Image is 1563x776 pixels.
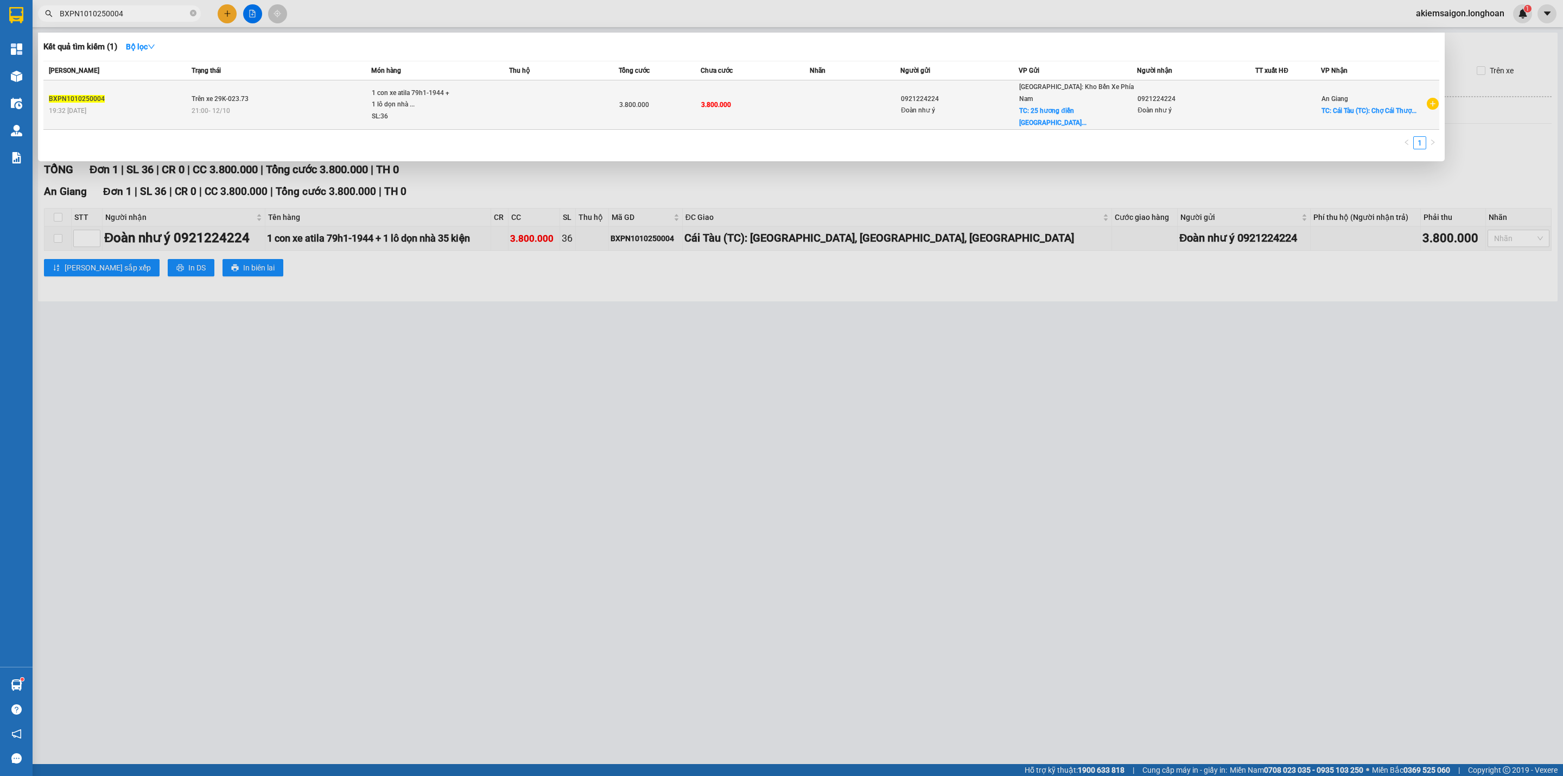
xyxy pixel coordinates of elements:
span: Chưa cước [701,67,733,74]
button: right [1426,136,1439,149]
span: [PERSON_NAME] [49,67,99,74]
span: 3.800.000 [619,101,649,109]
span: question-circle [11,704,22,715]
img: solution-icon [11,152,22,163]
span: TC: 25 hương điền [GEOGRAPHIC_DATA]... [1019,107,1087,127]
span: message [11,753,22,764]
div: 0921224224 [901,93,1018,105]
button: Bộ lọcdown [117,38,164,55]
span: Người nhận [1137,67,1172,74]
span: Thu hộ [509,67,530,74]
span: Trạng thái [192,67,221,74]
a: 1 [1414,137,1426,149]
span: TT xuất HĐ [1255,67,1288,74]
sup: 1 [21,678,24,681]
span: BXPN1010250004 [49,95,105,103]
span: Món hàng [371,67,401,74]
span: close-circle [190,10,196,16]
strong: Bộ lọc [126,42,155,51]
div: 1 con xe atila 79h1-1944 + 1 lô dọn nhà ... [372,87,453,111]
span: Nhãn [810,67,825,74]
span: 21:00 - 12/10 [192,107,230,115]
span: left [1403,139,1410,146]
span: right [1429,139,1436,146]
img: warehouse-icon [11,125,22,136]
button: left [1400,136,1413,149]
span: Trên xe 29K-023.73 [192,95,249,103]
h3: Kết quả tìm kiếm ( 1 ) [43,41,117,53]
span: search [45,10,53,17]
span: Tổng cước [619,67,650,74]
div: 0921224224 [1138,93,1255,105]
li: Next Page [1426,136,1439,149]
span: plus-circle [1427,98,1439,110]
img: logo-vxr [9,7,23,23]
div: Đoàn như ý [901,105,1018,116]
span: down [148,43,155,51]
img: warehouse-icon [11,679,22,691]
span: Người gửi [900,67,930,74]
span: VP Gửi [1019,67,1039,74]
span: 19:32 [DATE] [49,107,86,115]
div: Đoàn như ý [1138,105,1255,116]
span: An Giang [1321,95,1348,103]
li: 1 [1413,136,1426,149]
span: close-circle [190,9,196,19]
span: 3.800.000 [701,101,731,109]
input: Tìm tên, số ĐT hoặc mã đơn [60,8,188,20]
img: dashboard-icon [11,43,22,55]
img: warehouse-icon [11,71,22,82]
img: warehouse-icon [11,98,22,109]
div: SL: 36 [372,111,453,123]
span: notification [11,729,22,739]
span: [GEOGRAPHIC_DATA]: Kho Bến Xe Phía Nam [1019,83,1134,103]
span: VP Nhận [1321,67,1348,74]
li: Previous Page [1400,136,1413,149]
span: TC: Cái Tàu (TC): Chợ Cái Thượ... [1321,107,1416,115]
